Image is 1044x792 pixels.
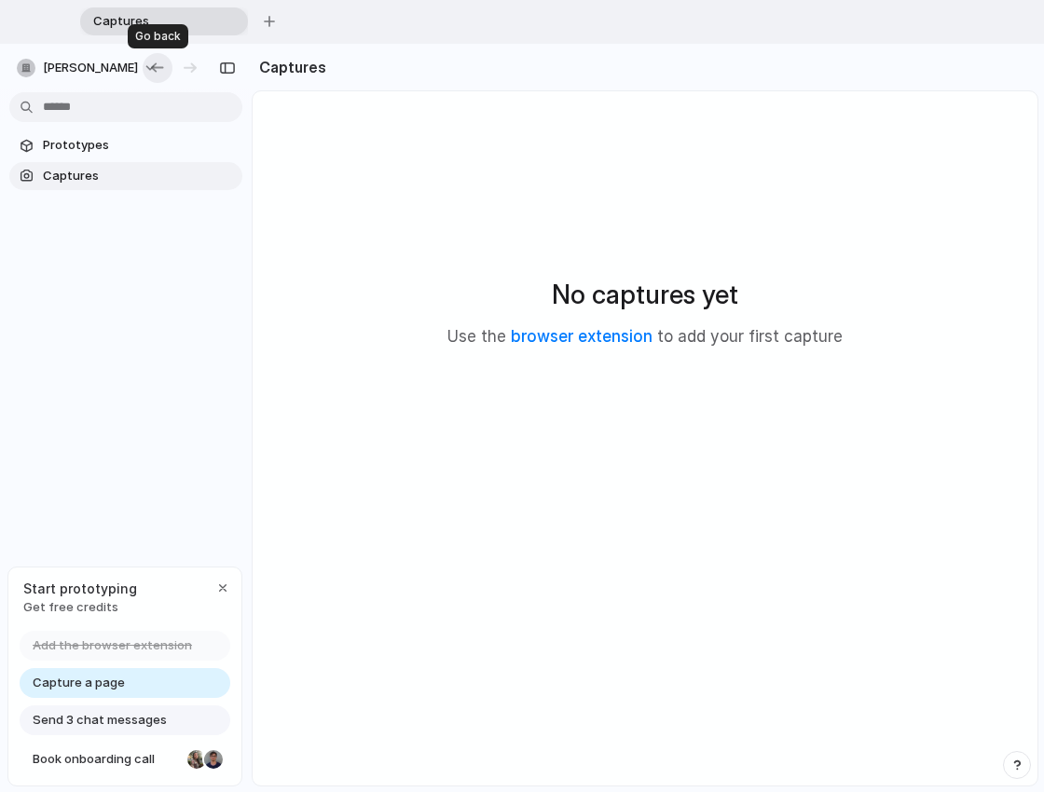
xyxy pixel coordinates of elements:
span: Capture a page [33,674,125,692]
span: Captures [43,167,235,185]
p: Use the to add your first capture [447,325,843,349]
span: Add the browser extension [33,636,192,655]
span: Send 3 chat messages [33,711,167,730]
div: Go back [128,24,188,48]
span: Start prototyping [23,579,137,598]
h2: No captures yet [552,275,738,314]
div: Captures [80,7,248,35]
span: Captures [86,12,218,31]
a: Prototypes [9,131,242,159]
span: Prototypes [43,136,235,155]
h2: Captures [252,56,326,78]
button: [PERSON_NAME] [9,53,167,83]
span: Get free credits [23,598,137,617]
a: Book onboarding call [20,744,230,774]
div: Christian Iacullo [202,748,225,771]
a: Captures [9,162,242,190]
span: [PERSON_NAME] [43,59,138,77]
span: Book onboarding call [33,750,180,769]
a: browser extension [511,327,652,346]
div: Nicole Kubica [185,748,208,771]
